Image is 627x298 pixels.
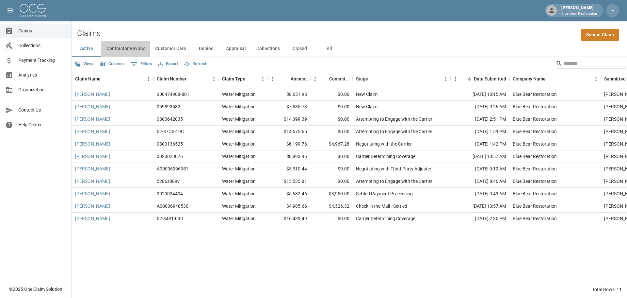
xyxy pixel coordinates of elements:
[329,70,349,88] div: Committed Amount
[513,215,557,222] div: Blue Bear Restoration
[356,70,368,88] div: Stage
[157,190,183,197] div: 0020024404
[157,215,183,222] div: 52-84S1-03D
[222,128,256,135] div: Water Mitigation
[356,203,407,209] div: Check in the Mail - Settled
[221,41,251,57] button: Appraisal
[18,107,66,114] span: Contact Us
[556,58,626,70] div: Search
[222,70,245,88] div: Claim Type
[268,200,310,213] div: $4,985.66
[310,113,353,126] div: $0.00
[75,190,110,197] a: [PERSON_NAME]
[4,4,17,17] button: open drawer
[314,41,344,57] button: All
[222,103,256,110] div: Water Mitigation
[157,70,186,88] div: Claim Number
[310,138,353,150] div: $4,967.28
[75,178,110,184] a: [PERSON_NAME]
[451,138,509,150] div: [DATE] 1:42 PM
[222,190,256,197] div: Water Mitigation
[251,41,285,57] button: Collections
[268,101,310,113] div: $7,535.73
[513,141,557,147] div: Blue Bear Restoration
[513,166,557,172] div: Blue Bear Restoration
[268,163,310,175] div: $5,310.44
[356,153,415,160] div: Carrier Determining Coverage
[356,128,432,135] div: Attempting to Engage with the Carrier
[356,141,412,147] div: Negotiating with the Carrier
[451,175,509,188] div: [DATE] 8:46 AM
[368,74,377,83] button: Sort
[451,163,509,175] div: [DATE] 9:19 AM
[157,128,184,135] div: 52-87Q5-19C
[513,91,557,97] div: Blue Bear Restoration
[513,153,557,160] div: Blue Bear Restoration
[157,203,188,209] div: A00006948530
[356,91,378,97] div: New Claim
[73,59,96,69] button: Views
[451,188,509,200] div: [DATE] 9:43 AM
[268,88,310,101] div: $8,651.95
[157,103,180,110] div: 059893532
[75,215,110,222] a: [PERSON_NAME]
[101,74,110,83] button: Sort
[310,200,353,213] div: $4,526.32
[222,153,256,160] div: Water Mitigation
[157,91,189,97] div: 000474988-801
[310,70,353,88] div: Committed Amount
[18,121,66,128] span: Help Center
[281,74,291,83] button: Sort
[75,128,110,135] a: [PERSON_NAME]
[509,70,601,88] div: Company Name
[451,88,509,101] div: [DATE] 10:15 AM
[268,138,310,150] div: $6,199.76
[222,91,256,97] div: Water Mitigation
[219,70,268,88] div: Claim Type
[513,203,557,209] div: Blue Bear Restoration
[18,57,66,64] span: Payment Tracking
[182,59,209,69] button: Refresh
[268,126,310,138] div: $14,675.65
[20,4,46,17] img: ocs-logo-white-transparent.png
[268,74,278,84] button: Menu
[72,70,153,88] div: Claim Name
[291,70,307,88] div: Amount
[310,101,353,113] div: $0.00
[513,128,557,135] div: Blue Bear Restoration
[157,153,183,160] div: 0020023076
[310,74,320,84] button: Menu
[75,116,110,122] a: [PERSON_NAME]
[559,5,600,16] div: [PERSON_NAME]
[222,166,256,172] div: Water Mitigation
[356,215,415,222] div: Carrier Determining Coverage
[353,70,451,88] div: Stage
[222,116,256,122] div: Water Mitigation
[75,103,110,110] a: [PERSON_NAME]
[451,113,509,126] div: [DATE] 2:51 PM
[268,113,310,126] div: $14,399.39
[222,215,256,222] div: Water Mitigation
[356,178,432,184] div: Attempting to Engage with the Carrier
[268,175,310,188] div: $15,535.81
[191,41,221,57] button: Denied
[310,88,353,101] div: $0.00
[268,213,310,225] div: $16,439.49
[75,141,110,147] a: [PERSON_NAME]
[268,150,310,163] div: $8,893.96
[75,70,101,88] div: Claim Name
[144,74,153,84] button: Menu
[451,150,509,163] div: [DATE] 10:57 AM
[310,213,353,225] div: $0.00
[18,72,66,79] span: Analytics
[561,11,597,17] p: Blue Bear Restoration
[157,178,180,184] div: 5286s809v
[101,41,150,57] button: Contractor Review
[592,286,622,293] div: Total Rows: 11
[75,166,110,172] a: [PERSON_NAME]
[258,74,268,84] button: Menu
[150,41,191,57] button: Customer Care
[451,126,509,138] div: [DATE] 1:59 PM
[77,29,101,38] h2: Claims
[451,74,460,84] button: Menu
